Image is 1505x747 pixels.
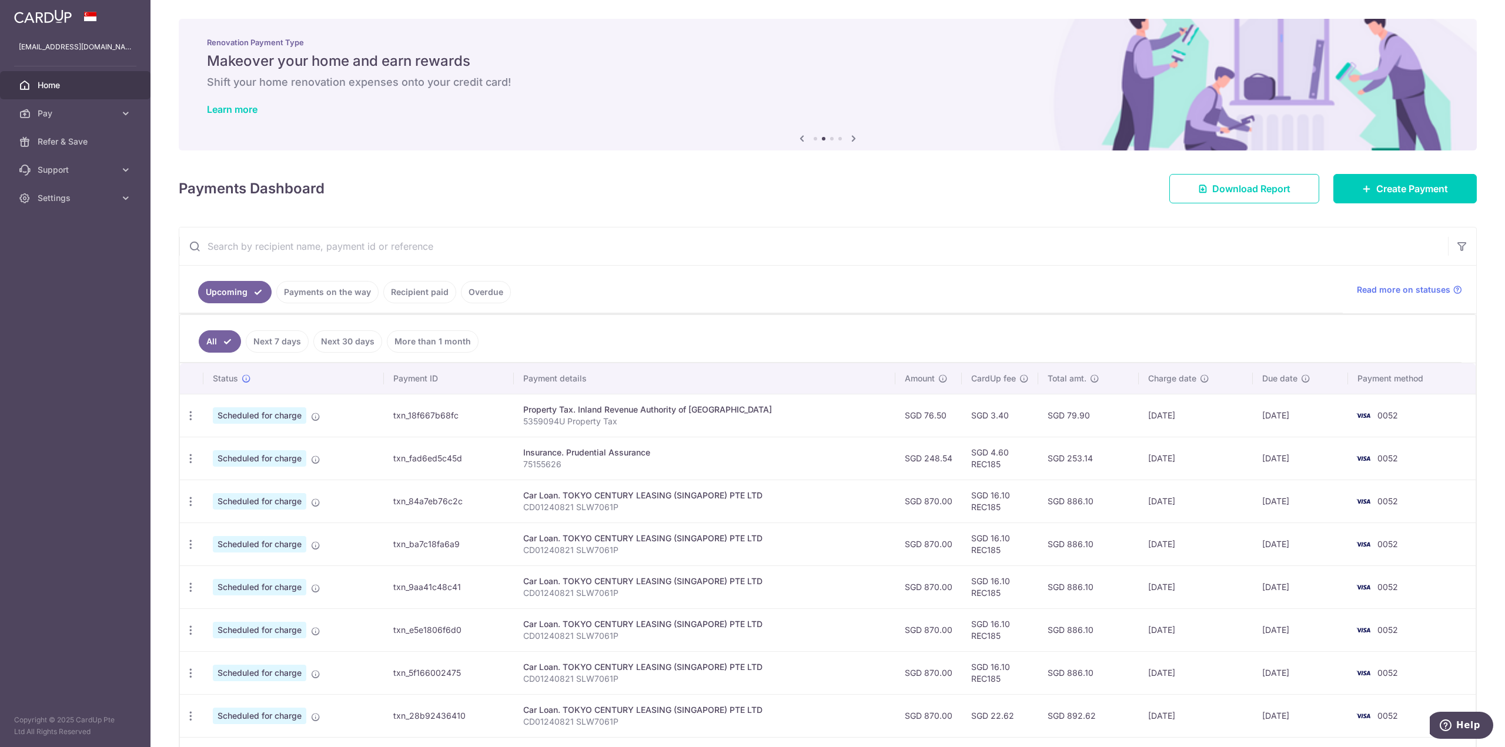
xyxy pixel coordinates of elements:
p: [EMAIL_ADDRESS][DOMAIN_NAME] [19,41,132,53]
span: Scheduled for charge [213,708,306,724]
span: Refer & Save [38,136,115,148]
p: CD01240821 SLW7061P [523,673,886,685]
span: 0052 [1377,410,1398,420]
span: Scheduled for charge [213,536,306,552]
td: [DATE] [1253,651,1349,694]
span: Amount [905,373,935,384]
p: CD01240821 SLW7061P [523,544,886,556]
td: SGD 886.10 [1038,608,1139,651]
a: Recipient paid [383,281,456,303]
span: Support [38,164,115,176]
span: 0052 [1377,453,1398,463]
span: Settings [38,192,115,204]
td: SGD 3.40 [962,394,1038,437]
td: [DATE] [1139,608,1253,651]
td: SGD 870.00 [895,522,962,565]
a: Next 30 days [313,330,382,353]
td: SGD 892.62 [1038,694,1139,737]
span: Create Payment [1376,182,1448,196]
div: Property Tax. Inland Revenue Authority of [GEOGRAPHIC_DATA] [523,404,886,416]
span: 0052 [1377,711,1398,721]
td: txn_5f166002475 [384,651,514,694]
img: Renovation banner [179,19,1477,150]
img: Bank Card [1352,666,1375,680]
td: SGD 16.10 REC185 [962,608,1038,651]
a: Payments on the way [276,281,379,303]
span: 0052 [1377,496,1398,506]
td: SGD 16.10 REC185 [962,565,1038,608]
td: [DATE] [1253,608,1349,651]
td: txn_9aa41c48c41 [384,565,514,608]
td: txn_28b92436410 [384,694,514,737]
img: Bank Card [1352,709,1375,723]
span: Scheduled for charge [213,622,306,638]
a: Create Payment [1333,174,1477,203]
td: SGD 870.00 [895,694,962,737]
td: txn_ba7c18fa6a9 [384,522,514,565]
td: [DATE] [1253,437,1349,480]
img: Bank Card [1352,580,1375,594]
span: Pay [38,108,115,119]
span: Download Report [1212,182,1290,196]
div: Car Loan. TOKYO CENTURY LEASING (SINGAPORE) PTE LTD [523,490,886,501]
span: Status [213,373,238,384]
td: SGD 16.10 REC185 [962,480,1038,522]
a: All [199,330,241,353]
td: SGD 870.00 [895,651,962,694]
td: SGD 16.10 REC185 [962,651,1038,694]
td: txn_e5e1806f6d0 [384,608,514,651]
a: Next 7 days [246,330,309,353]
div: Car Loan. TOKYO CENTURY LEASING (SINGAPORE) PTE LTD [523,575,886,587]
td: [DATE] [1253,565,1349,608]
p: Renovation Payment Type [207,38,1449,47]
div: Car Loan. TOKYO CENTURY LEASING (SINGAPORE) PTE LTD [523,661,886,673]
td: [DATE] [1139,394,1253,437]
th: Payment details [514,363,895,394]
a: Upcoming [198,281,272,303]
span: Due date [1262,373,1297,384]
span: Scheduled for charge [213,665,306,681]
span: Home [38,79,115,91]
input: Search by recipient name, payment id or reference [179,227,1448,265]
td: [DATE] [1139,437,1253,480]
td: [DATE] [1253,694,1349,737]
td: [DATE] [1139,522,1253,565]
div: Car Loan. TOKYO CENTURY LEASING (SINGAPORE) PTE LTD [523,618,886,630]
p: 75155626 [523,458,886,470]
div: Insurance. Prudential Assurance [523,447,886,458]
span: 0052 [1377,539,1398,549]
img: Bank Card [1352,623,1375,637]
td: SGD 76.50 [895,394,962,437]
p: 5359094U Property Tax [523,416,886,427]
td: SGD 870.00 [895,480,962,522]
span: Scheduled for charge [213,579,306,595]
div: Car Loan. TOKYO CENTURY LEASING (SINGAPORE) PTE LTD [523,704,886,716]
td: SGD 248.54 [895,437,962,480]
th: Payment ID [384,363,514,394]
a: More than 1 month [387,330,479,353]
span: 0052 [1377,582,1398,592]
a: Download Report [1169,174,1319,203]
td: SGD 16.10 REC185 [962,522,1038,565]
h4: Payments Dashboard [179,178,325,199]
img: Bank Card [1352,408,1375,423]
span: CardUp fee [971,373,1016,384]
img: Bank Card [1352,494,1375,508]
img: Bank Card [1352,451,1375,465]
td: SGD 870.00 [895,565,962,608]
div: Car Loan. TOKYO CENTURY LEASING (SINGAPORE) PTE LTD [523,532,886,544]
td: SGD 886.10 [1038,522,1139,565]
td: [DATE] [1139,694,1253,737]
td: txn_18f667b68fc [384,394,514,437]
span: Scheduled for charge [213,407,306,424]
p: CD01240821 SLW7061P [523,630,886,642]
td: txn_84a7eb76c2c [384,480,514,522]
h6: Shift your home renovation expenses onto your credit card! [207,75,1449,89]
img: CardUp [14,9,72,24]
td: [DATE] [1139,565,1253,608]
td: SGD 886.10 [1038,565,1139,608]
td: [DATE] [1139,480,1253,522]
span: Charge date [1148,373,1196,384]
th: Payment method [1348,363,1476,394]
